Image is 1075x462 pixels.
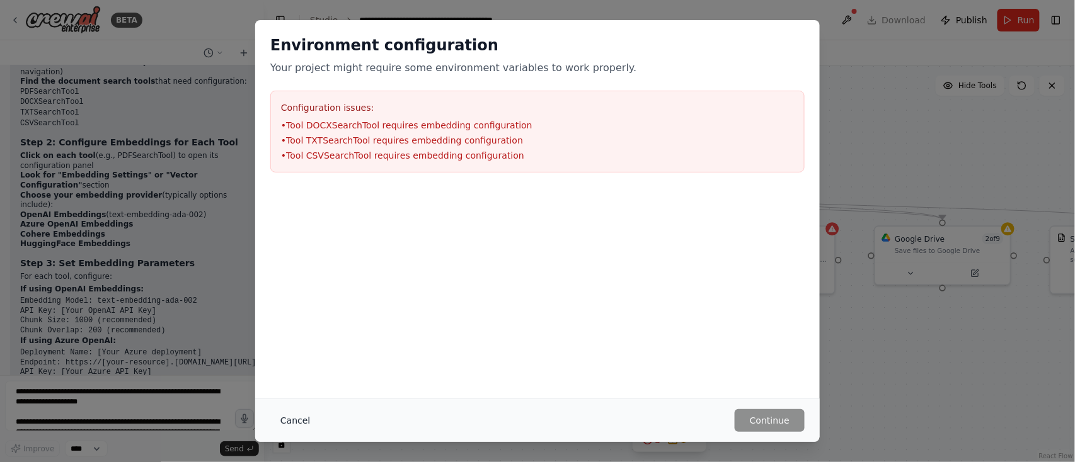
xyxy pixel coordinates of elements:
button: Continue [735,409,805,432]
h3: Configuration issues: [281,101,794,114]
button: Cancel [270,409,320,432]
h2: Environment configuration [270,35,805,55]
p: Your project might require some environment variables to work properly. [270,60,805,76]
li: • Tool TXTSearchTool requires embedding configuration [281,134,794,147]
li: • Tool DOCXSearchTool requires embedding configuration [281,119,794,132]
li: • Tool CSVSearchTool requires embedding configuration [281,149,794,162]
